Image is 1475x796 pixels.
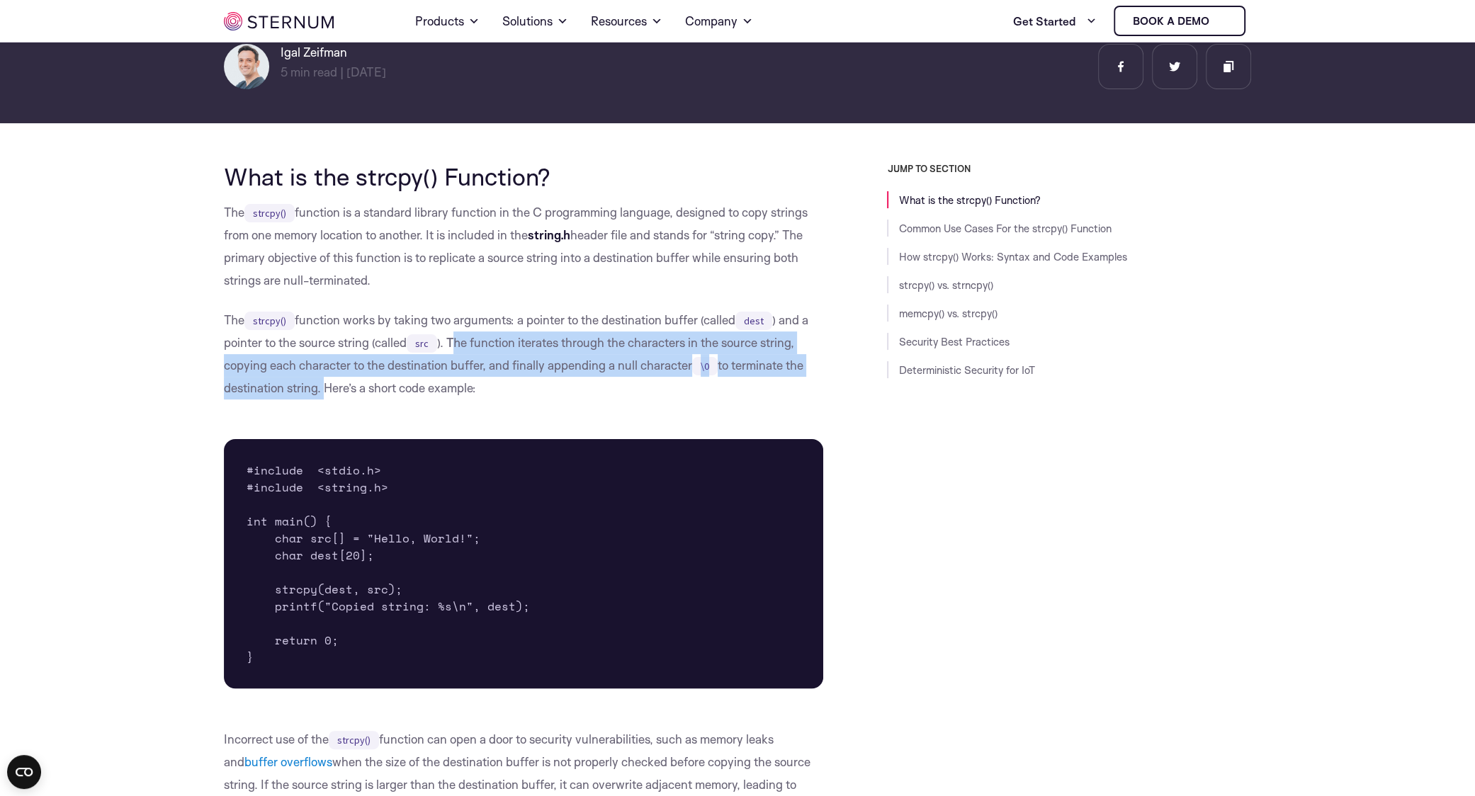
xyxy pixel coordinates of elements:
[346,64,386,79] span: [DATE]
[224,44,269,89] img: Igal Zeifman
[7,755,41,789] button: Open CMP widget
[281,44,386,61] h6: Igal Zeifman
[224,201,823,292] p: The function is a standard library function in the C programming language, designed to copy strin...
[1114,6,1245,36] a: Book a demo
[244,204,295,222] code: strcpy()
[898,193,1040,207] a: What is the strcpy() Function?
[224,309,823,399] p: The function works by taking two arguments: a pointer to the destination buffer (called ) and a p...
[281,64,288,79] span: 5
[898,335,1009,348] a: Security Best Practices
[685,1,753,41] a: Company
[898,278,993,292] a: strcpy() vs. strncpy()
[502,1,568,41] a: Solutions
[1013,7,1097,35] a: Get Started
[898,222,1111,235] a: Common Use Cases For the strcpy() Function
[407,334,437,353] code: src
[898,250,1126,263] a: How strcpy() Works: Syntax and Code Examples
[735,312,772,330] code: dest
[528,227,570,242] strong: string.h
[591,1,662,41] a: Resources
[244,312,295,330] code: strcpy()
[329,731,379,749] code: strcpy()
[224,439,823,688] pre: #include <stdio.h> #include <string.h> int main() { char src[] = "Hello, World!"; char dest[20]; ...
[244,754,332,769] a: buffer overflows
[224,163,823,190] h2: What is the strcpy() Function?
[898,307,997,320] a: memcpy() vs. strcpy()
[224,12,334,30] img: sternum iot
[415,1,480,41] a: Products
[692,357,718,375] code: \0
[1215,16,1226,27] img: sternum iot
[887,163,1251,174] h3: JUMP TO SECTION
[898,363,1034,377] a: Deterministic Security for IoT
[281,64,344,79] span: min read |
